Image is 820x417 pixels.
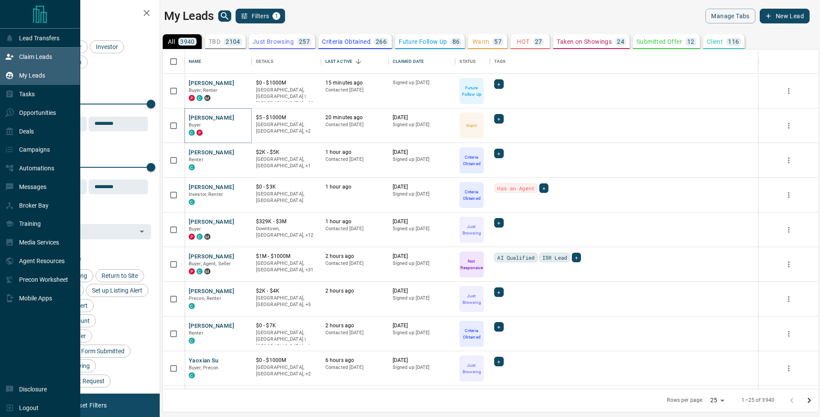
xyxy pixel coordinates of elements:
p: Contacted [DATE] [325,121,384,128]
p: Signed up [DATE] [393,191,451,198]
span: Renter [189,330,203,336]
div: property.ca [189,234,195,240]
p: North York, Scarborough, Toronto, Oakville, North Vancouver District, West Vancouver, Toronto, Va... [256,260,317,274]
div: + [494,322,503,332]
button: more [782,85,795,98]
div: condos.ca [189,130,195,136]
p: Just Browsing [460,362,483,375]
p: $0 - $7K [256,322,317,329]
div: condos.ca [189,164,195,170]
div: condos.ca [197,268,203,274]
div: + [572,253,581,262]
p: Etobicoke, Midtown | Central, Scarborough, West End, Toronto, Mississauga, Pickering, Vaughan, Ha... [256,225,317,239]
p: Signed up [DATE] [393,260,451,267]
span: + [575,253,578,262]
p: Submitted Offer [636,39,682,45]
div: Claimed Date [388,49,456,74]
p: 6 hours ago [325,357,384,364]
p: 2104 [226,39,240,45]
button: more [782,258,795,271]
button: more [782,223,795,236]
div: condos.ca [189,303,195,309]
button: [PERSON_NAME] [189,287,234,296]
p: 1–25 of 3940 [741,397,774,404]
button: [PERSON_NAME] [189,79,234,88]
span: + [497,288,500,296]
span: + [497,80,500,88]
span: Return to Site [98,272,141,279]
div: property.ca [197,130,203,136]
span: Buyer [189,226,201,232]
div: Return to Site [95,269,144,282]
p: 1 hour ago [325,218,384,225]
span: Set up Listing Alert [89,287,145,294]
div: property.ca [189,268,195,274]
div: mrloft.ca [204,268,210,274]
p: Toronto [256,329,317,350]
p: East York, Toronto [256,121,317,135]
p: 2 hours ago [325,287,384,295]
div: Name [184,49,252,74]
p: Etobicoke, North York, Midtown | Central, Pickering, Vaughan [256,295,317,308]
div: Details [252,49,321,74]
p: Criteria Obtained [322,39,371,45]
p: Just Browsing [460,223,483,236]
button: [PERSON_NAME] [189,322,234,330]
p: [DATE] [393,253,451,260]
div: Details [256,49,273,74]
div: mrloft.ca [204,95,210,101]
p: Toronto [256,156,317,169]
div: condos.ca [189,338,195,344]
p: Contacted [DATE] [325,87,384,94]
span: AI Qualified [497,253,535,262]
div: property.ca [189,95,195,101]
p: Signed up [DATE] [393,364,451,371]
span: Buyer [189,122,201,128]
div: Investor [90,40,124,53]
button: search button [218,10,231,22]
p: 1 hour ago [325,183,384,191]
p: 12 [687,39,695,45]
span: Buyer, Renter [189,88,218,93]
div: condos.ca [189,372,195,378]
div: + [539,183,548,193]
div: Status [455,49,490,74]
div: + [494,357,503,366]
p: Just Browsing [253,39,294,45]
p: Contacted [DATE] [325,329,384,336]
p: Taken on Showings [557,39,612,45]
div: Tags [490,49,758,74]
p: $2K - $4K [256,287,317,295]
p: Future Follow Up [399,39,447,45]
span: + [497,357,500,366]
button: Yaoxian Su [189,357,219,365]
p: [DATE] [393,322,451,329]
div: Status [459,49,476,74]
p: Signed up [DATE] [393,329,451,336]
p: TBD [209,39,220,45]
button: Reset Filters [66,398,112,413]
div: mrloft.ca [204,234,210,240]
span: ISR Lead [542,253,567,262]
p: Signed up [DATE] [393,295,451,302]
div: + [494,218,503,228]
div: Name [189,49,202,74]
div: + [494,149,503,158]
p: [DATE] [393,183,451,191]
p: [DATE] [393,287,451,295]
span: + [497,114,500,123]
p: $329K - $3M [256,218,317,225]
button: New Lead [760,9,810,23]
p: Contacted [DATE] [325,260,384,267]
p: 2 hours ago [325,322,384,329]
p: Contacted [DATE] [325,156,384,163]
button: [PERSON_NAME] [189,218,234,226]
p: Signed up [DATE] [393,156,451,163]
p: 86 [453,39,460,45]
p: $0 - $1000M [256,79,317,87]
p: 2 hours ago [325,253,384,260]
p: 57 [494,39,502,45]
div: Last Active [325,49,352,74]
button: Go to next page [800,392,818,409]
p: 24 [617,39,624,45]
